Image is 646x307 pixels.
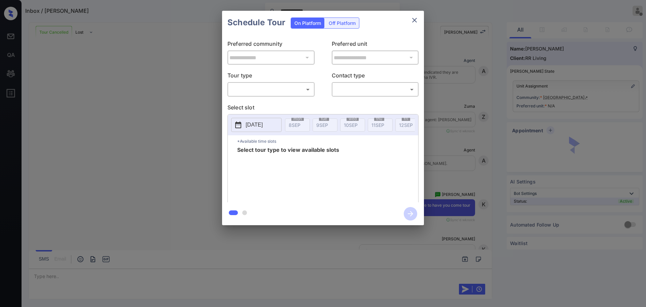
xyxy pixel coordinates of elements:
p: Tour type [227,71,315,82]
div: On Platform [291,18,324,28]
span: Select tour type to view available slots [237,147,339,201]
p: *Available time slots [237,135,418,147]
p: Preferred unit [332,40,419,50]
div: Off Platform [325,18,359,28]
p: Contact type [332,71,419,82]
button: [DATE] [231,118,282,132]
p: Preferred community [227,40,315,50]
button: close [408,13,421,27]
h2: Schedule Tour [222,11,291,34]
p: Select slot [227,103,419,114]
p: [DATE] [246,121,263,129]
